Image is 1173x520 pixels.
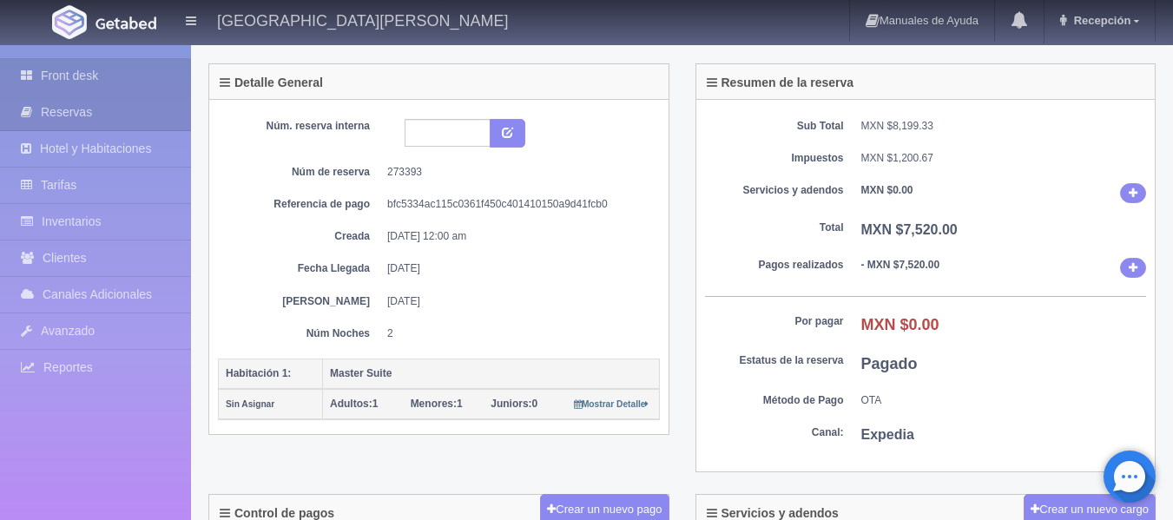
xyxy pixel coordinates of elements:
dd: [DATE] 12:00 am [387,229,647,244]
span: 1 [411,398,463,410]
b: Pagado [861,355,918,372]
dt: Total [705,221,844,235]
dt: Núm de reserva [231,165,370,180]
small: Mostrar Detalle [574,399,649,409]
b: Expedia [861,427,914,442]
img: Getabed [52,5,87,39]
h4: Resumen de la reserva [707,76,854,89]
b: MXN $0.00 [861,184,913,196]
dt: Núm. reserva interna [231,119,370,134]
b: - MXN $7,520.00 [861,259,940,271]
dd: MXN $1,200.67 [861,151,1147,166]
dt: Servicios y adendos [705,183,844,198]
th: Master Suite [323,359,660,389]
a: Mostrar Detalle [574,398,649,410]
dt: Núm Noches [231,326,370,341]
small: Sin Asignar [226,399,274,409]
dt: Fecha Llegada [231,261,370,276]
dt: Método de Pago [705,393,844,408]
dd: OTA [861,393,1147,408]
dd: [DATE] [387,261,647,276]
strong: Adultos: [330,398,372,410]
dt: Por pagar [705,314,844,329]
img: Getabed [96,16,156,30]
dt: Estatus de la reserva [705,353,844,368]
dt: Creada [231,229,370,244]
b: MXN $0.00 [861,316,939,333]
dd: bfc5334ac115c0361f450c401410150a9d41fcb0 [387,197,647,212]
dt: Referencia de pago [231,197,370,212]
span: 0 [491,398,537,410]
dd: 273393 [387,165,647,180]
strong: Menores: [411,398,457,410]
dt: Pagos realizados [705,258,844,273]
dt: Canal: [705,425,844,440]
dd: [DATE] [387,294,647,309]
dt: Impuestos [705,151,844,166]
dt: [PERSON_NAME] [231,294,370,309]
b: MXN $7,520.00 [861,222,958,237]
strong: Juniors: [491,398,531,410]
h4: Control de pagos [220,507,334,520]
dd: MXN $8,199.33 [861,119,1147,134]
span: Recepción [1070,14,1131,27]
h4: Servicios y adendos [707,507,839,520]
dt: Sub Total [705,119,844,134]
b: Habitación 1: [226,367,291,379]
h4: Detalle General [220,76,323,89]
h4: [GEOGRAPHIC_DATA][PERSON_NAME] [217,9,508,30]
dd: 2 [387,326,647,341]
span: 1 [330,398,378,410]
